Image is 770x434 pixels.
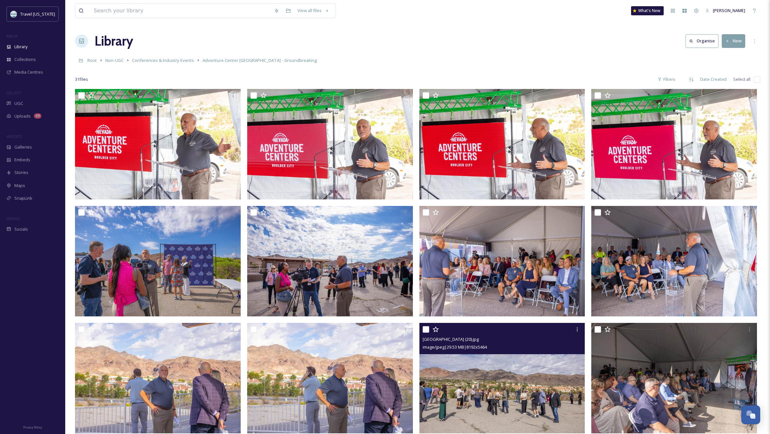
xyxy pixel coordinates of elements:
[14,113,31,119] span: Uploads
[733,76,750,82] span: Select all
[14,144,32,150] span: Galleries
[105,56,124,64] a: Non-UGC
[654,73,679,86] div: Filters
[14,226,28,232] span: Socials
[90,4,271,18] input: Search your library
[14,56,36,63] span: Collections
[7,134,22,139] span: WIDGETS
[14,195,32,201] span: SnapLink
[247,323,413,433] img: F98A0495.jpg
[23,425,42,429] span: Privacy Policy
[14,44,27,50] span: Library
[75,76,88,82] span: 31 file s
[247,206,413,316] img: F98A0680.jpg
[14,69,43,75] span: Media Centres
[95,31,133,51] a: Library
[7,216,20,221] span: SOCIALS
[713,7,745,13] span: [PERSON_NAME]
[20,11,55,17] span: Travel [US_STATE]
[75,323,241,433] img: F98A0497.jpg
[203,56,317,64] a: Adventure Center [GEOGRAPHIC_DATA] - Groundbreaking
[702,4,748,17] a: [PERSON_NAME]
[14,169,28,176] span: Stories
[75,206,241,316] img: F98A0682.jpg
[7,90,21,95] span: COLLECT
[591,89,757,199] img: _15A0739.jpg
[591,206,757,316] img: F98A0572.jpg
[132,57,194,63] span: Conferences & Industry Events
[419,323,585,433] img: Boulder City Adventure Center (20).jpg
[686,34,718,48] button: Organise
[203,57,317,63] span: Adventure Center [GEOGRAPHIC_DATA] - Groundbreaking
[591,323,757,433] img: Boulder City Adventure Center (18).jpg
[741,405,760,424] button: Open Chat
[697,73,730,86] div: Date Created
[14,157,30,163] span: Embeds
[105,57,124,63] span: Non-UGC
[7,34,18,38] span: MEDIA
[631,6,664,15] a: What's New
[419,206,585,316] img: F98A0575.jpg
[247,89,413,199] img: _15A0744.jpg
[23,423,42,431] a: Privacy Policy
[423,344,487,350] span: image/jpeg | 29.53 MB | 8192 x 5464
[10,11,17,17] img: download.jpeg
[419,89,585,199] img: _15A0742.jpg
[75,89,241,199] img: _15A0754.jpg
[294,4,332,17] a: View all files
[14,100,23,107] span: UGC
[87,57,97,63] span: Root
[722,34,745,48] button: New
[132,56,194,64] a: Conferences & Industry Events
[87,56,97,64] a: Root
[423,336,479,342] span: [GEOGRAPHIC_DATA] (20).jpg
[34,113,41,119] div: 48
[14,182,25,189] span: Maps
